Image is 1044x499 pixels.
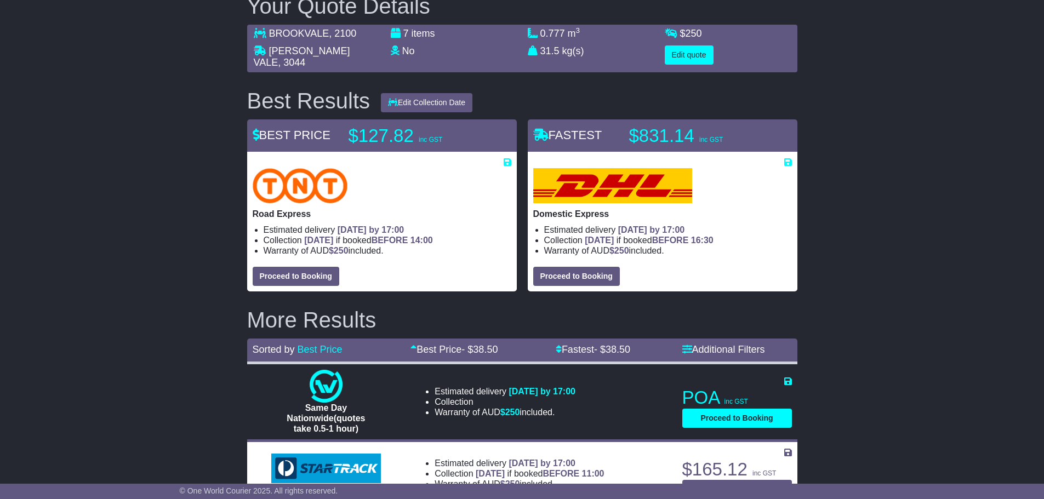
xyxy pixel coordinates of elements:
[410,236,433,245] span: 14:00
[304,236,432,245] span: if booked
[682,387,792,409] p: POA
[372,236,408,245] span: BEFORE
[562,45,584,56] span: kg(s)
[752,469,776,477] span: inc GST
[533,267,620,286] button: Proceed to Booking
[338,225,404,234] span: [DATE] by 17:00
[686,28,702,39] span: 250
[435,468,604,479] li: Collection
[180,486,338,495] span: © One World Courier 2025. All rights reserved.
[618,225,685,234] span: [DATE] by 17:00
[682,480,792,499] button: Proceed to Booking
[665,45,714,65] button: Edit quote
[253,209,511,219] p: Road Express
[544,235,792,245] li: Collection
[271,454,381,483] img: StarTrack: Express ATL
[334,246,349,255] span: 250
[403,28,409,39] span: 7
[410,344,498,355] a: Best Price- $38.50
[254,45,350,68] span: [PERSON_NAME] VALE
[585,236,713,245] span: if booked
[476,469,604,478] span: if booked
[544,225,792,235] li: Estimated delivery
[476,469,505,478] span: [DATE]
[682,344,765,355] a: Additional Filters
[500,479,520,489] span: $
[402,45,415,56] span: No
[682,409,792,428] button: Proceed to Booking
[543,469,579,478] span: BEFORE
[253,267,339,286] button: Proceed to Booking
[435,397,575,407] li: Collection
[412,28,435,39] span: items
[461,344,498,355] span: - $
[329,28,356,39] span: , 2100
[594,344,630,355] span: - $
[253,344,295,355] span: Sorted by
[264,225,511,235] li: Estimated delivery
[652,236,689,245] span: BEFORE
[349,125,486,147] p: $127.82
[691,236,714,245] span: 16:30
[544,245,792,256] li: Warranty of AUD included.
[540,45,560,56] span: 31.5
[242,89,376,113] div: Best Results
[500,408,520,417] span: $
[435,386,575,397] li: Estimated delivery
[509,458,575,468] span: [DATE] by 17:00
[585,236,614,245] span: [DATE]
[329,246,349,255] span: $
[724,398,748,405] span: inc GST
[568,28,580,39] span: m
[304,236,333,245] span: [DATE]
[556,344,630,355] a: Fastest- $38.50
[298,344,343,355] a: Best Price
[509,387,575,396] span: [DATE] by 17:00
[381,93,472,112] button: Edit Collection Date
[533,128,602,142] span: FASTEST
[699,136,723,144] span: inc GST
[505,408,520,417] span: 250
[264,245,511,256] li: Warranty of AUD included.
[419,136,442,144] span: inc GST
[609,246,629,255] span: $
[473,344,498,355] span: 38.50
[533,168,692,203] img: DHL: Domestic Express
[287,403,365,433] span: Same Day Nationwide(quotes take 0.5-1 hour)
[629,125,766,147] p: $831.14
[680,28,702,39] span: $
[606,344,630,355] span: 38.50
[435,479,604,489] li: Warranty of AUD included.
[614,246,629,255] span: 250
[310,370,343,403] img: One World Courier: Same Day Nationwide(quotes take 0.5-1 hour)
[269,28,329,39] span: BROOKVALE
[582,469,604,478] span: 11:00
[435,458,604,468] li: Estimated delivery
[505,479,520,489] span: 250
[247,308,797,332] h2: More Results
[253,128,330,142] span: BEST PRICE
[533,209,792,219] p: Domestic Express
[253,168,348,203] img: TNT Domestic: Road Express
[264,235,511,245] li: Collection
[576,26,580,35] sup: 3
[278,57,305,68] span: , 3044
[540,28,565,39] span: 0.777
[435,407,575,417] li: Warranty of AUD included.
[682,458,792,480] p: $165.12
